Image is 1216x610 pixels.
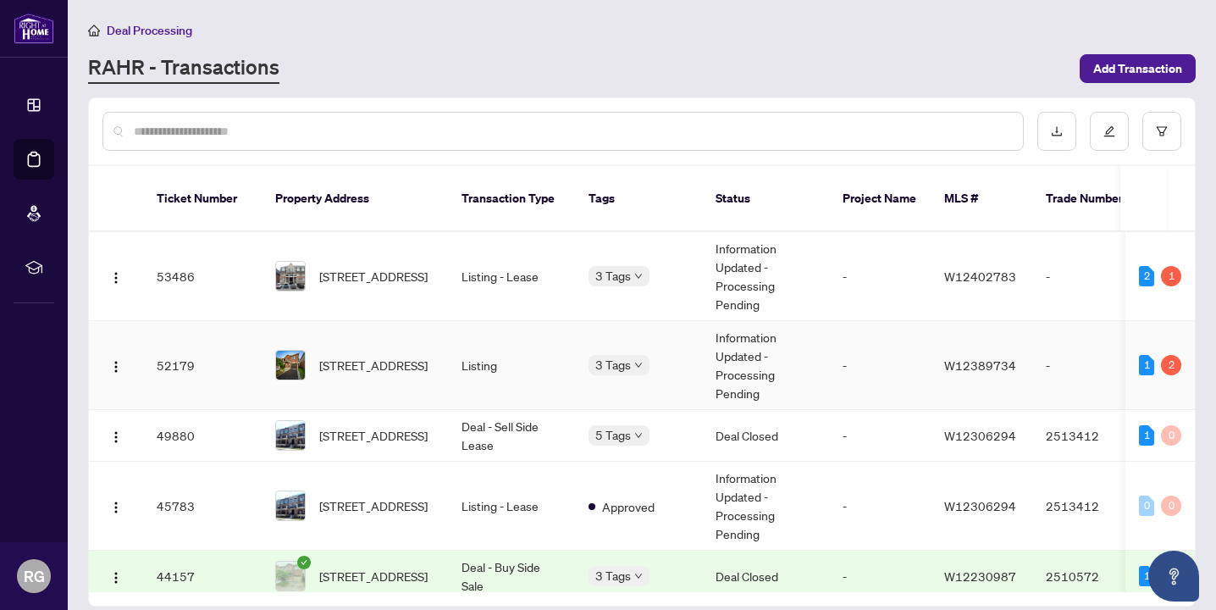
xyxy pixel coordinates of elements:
[109,501,123,514] img: Logo
[262,166,448,232] th: Property Address
[1148,551,1199,602] button: Open asap
[634,431,643,440] span: down
[634,572,643,580] span: down
[602,497,655,516] span: Approved
[1032,321,1151,410] td: -
[944,428,1016,443] span: W12306294
[829,166,931,232] th: Project Name
[319,426,428,445] span: [STREET_ADDRESS]
[448,462,575,551] td: Listing - Lease
[102,352,130,379] button: Logo
[1080,54,1196,83] button: Add Transaction
[1093,55,1182,82] span: Add Transaction
[1161,425,1181,446] div: 0
[1139,355,1154,375] div: 1
[448,551,575,602] td: Deal - Buy Side Sale
[595,425,631,445] span: 5 Tags
[1161,496,1181,516] div: 0
[702,166,829,232] th: Status
[448,232,575,321] td: Listing - Lease
[1032,232,1151,321] td: -
[102,422,130,449] button: Logo
[143,232,262,321] td: 53486
[575,166,702,232] th: Tags
[109,271,123,285] img: Logo
[143,410,262,462] td: 49880
[944,358,1016,373] span: W12389734
[702,462,829,551] td: Information Updated - Processing Pending
[276,351,305,380] img: thumbnail-img
[702,232,829,321] td: Information Updated - Processing Pending
[143,321,262,410] td: 52179
[1037,112,1076,151] button: download
[276,562,305,591] img: thumbnail-img
[1161,266,1181,286] div: 1
[109,360,123,374] img: Logo
[595,566,631,585] span: 3 Tags
[14,13,54,44] img: logo
[1032,410,1151,462] td: 2513412
[634,361,643,369] span: down
[102,563,130,590] button: Logo
[276,491,305,520] img: thumbnail-img
[102,263,130,290] button: Logo
[109,430,123,444] img: Logo
[1139,425,1154,446] div: 1
[1090,112,1129,151] button: edit
[88,53,279,84] a: RAHR - Transactions
[276,421,305,450] img: thumbnail-img
[107,23,192,38] span: Deal Processing
[319,356,428,374] span: [STREET_ADDRESS]
[143,166,262,232] th: Ticket Number
[1139,266,1154,286] div: 2
[595,355,631,374] span: 3 Tags
[24,564,45,588] span: RG
[944,498,1016,513] span: W12306294
[634,272,643,280] span: down
[1051,125,1063,137] span: download
[702,321,829,410] td: Information Updated - Processing Pending
[88,25,100,36] span: home
[1139,496,1154,516] div: 0
[102,492,130,519] button: Logo
[448,166,575,232] th: Transaction Type
[944,269,1016,284] span: W12402783
[1142,112,1181,151] button: filter
[1032,551,1151,602] td: 2510572
[702,410,829,462] td: Deal Closed
[276,262,305,291] img: thumbnail-img
[109,571,123,585] img: Logo
[595,266,631,286] span: 3 Tags
[1139,566,1154,586] div: 1
[143,551,262,602] td: 44157
[143,462,262,551] td: 45783
[319,567,428,585] span: [STREET_ADDRESS]
[829,410,931,462] td: -
[1161,355,1181,375] div: 2
[702,551,829,602] td: Deal Closed
[829,551,931,602] td: -
[1032,166,1151,232] th: Trade Number
[448,410,575,462] td: Deal - Sell Side Lease
[931,166,1032,232] th: MLS #
[829,321,931,410] td: -
[319,496,428,515] span: [STREET_ADDRESS]
[1156,125,1168,137] span: filter
[829,232,931,321] td: -
[829,462,931,551] td: -
[944,568,1016,584] span: W12230987
[297,556,311,569] span: check-circle
[1032,462,1151,551] td: 2513412
[319,267,428,286] span: [STREET_ADDRESS]
[1103,125,1115,137] span: edit
[448,321,575,410] td: Listing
